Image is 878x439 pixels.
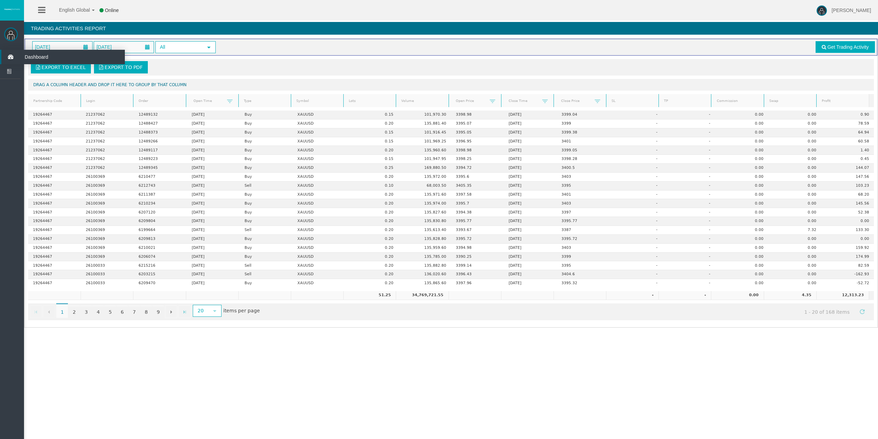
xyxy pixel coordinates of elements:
td: - [663,244,715,253]
td: 147.56 [821,173,874,182]
td: 135,613.40 [398,226,451,235]
td: 3398.25 [451,155,504,164]
td: 3395.77 [451,217,504,226]
td: - [663,137,715,146]
td: 19264467 [28,146,81,155]
td: Buy [240,190,293,199]
td: 0.00 [768,244,821,253]
a: Login [82,96,132,106]
td: 21237062 [81,119,134,128]
td: 0.15 [345,137,398,146]
td: 12489223 [134,155,187,164]
td: 0.00 [821,217,874,226]
a: Close Price [557,96,595,105]
td: 0.15 [345,128,398,137]
td: 21237062 [81,155,134,164]
td: XAUUSD [293,128,345,137]
td: Buy [240,111,293,119]
td: 3390.25 [451,253,504,262]
td: XAUUSD [293,182,345,190]
td: 3398.98 [451,146,504,155]
td: 3401 [557,137,609,146]
td: - [609,182,662,190]
td: [DATE] [504,208,557,217]
td: [DATE] [504,253,557,262]
td: XAUUSD [293,164,345,173]
td: 3399.38 [557,128,609,137]
td: [DATE] [187,164,239,173]
td: Buy [240,146,293,155]
td: 135,785.00 [398,253,451,262]
td: 3395.77 [557,217,609,226]
td: 3397 [557,208,609,217]
td: 6211387 [134,190,187,199]
td: 26100369 [81,226,134,235]
td: 0.90 [821,111,874,119]
a: Swap [765,96,815,106]
td: 0.00 [715,208,768,217]
td: - [663,173,715,182]
td: XAUUSD [293,137,345,146]
td: - [663,128,715,137]
td: 19264467 [28,164,81,173]
td: [DATE] [187,182,239,190]
td: 12489132 [134,111,187,119]
td: 0.00 [768,155,821,164]
td: - [609,217,662,226]
td: 6207120 [134,208,187,217]
a: Lots [345,96,395,106]
td: [DATE] [187,137,239,146]
td: [DATE] [187,226,239,235]
td: 12488373 [134,128,187,137]
td: 1.40 [821,146,874,155]
td: 19264467 [28,208,81,217]
td: 6206074 [134,253,187,262]
td: XAUUSD [293,208,345,217]
span: English Global [50,7,90,13]
span: [DATE] [33,42,52,52]
td: 0.00 [768,119,821,128]
td: 0.20 [345,119,398,128]
td: 0.00 [715,155,768,164]
td: - [663,155,715,164]
td: 3403 [557,244,609,253]
td: 19264467 [28,182,81,190]
td: 26100369 [81,208,134,217]
td: 0.00 [768,235,821,244]
td: 0.00 [821,235,874,244]
td: 0.00 [715,128,768,137]
td: 21237062 [81,111,134,119]
td: 3395.72 [557,235,609,244]
td: 0.00 [715,173,768,182]
td: - [663,217,715,226]
td: 3394.98 [451,244,504,253]
td: Buy [240,199,293,208]
td: [DATE] [187,146,239,155]
td: XAUUSD [293,155,345,164]
td: 0.00 [715,164,768,173]
td: 0.00 [715,235,768,244]
td: [DATE] [187,208,239,217]
span: Dashboard [20,50,87,64]
td: [DATE] [504,235,557,244]
td: - [609,226,662,235]
td: Buy [240,155,293,164]
td: XAUUSD [293,199,345,208]
td: 12489266 [134,137,187,146]
span: select [206,45,212,50]
td: 19264467 [28,137,81,146]
td: 6210477 [134,173,187,182]
a: Dashboard [1,50,125,64]
td: 0.00 [768,217,821,226]
td: 0.00 [768,208,821,217]
td: 103.23 [821,182,874,190]
td: 19264467 [28,199,81,208]
td: [DATE] [187,244,239,253]
td: - [663,146,715,155]
td: 0.00 [768,128,821,137]
span: All [156,42,203,53]
td: Buy [240,244,293,253]
td: 19264467 [28,111,81,119]
td: 7.32 [768,226,821,235]
td: [DATE] [187,253,239,262]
